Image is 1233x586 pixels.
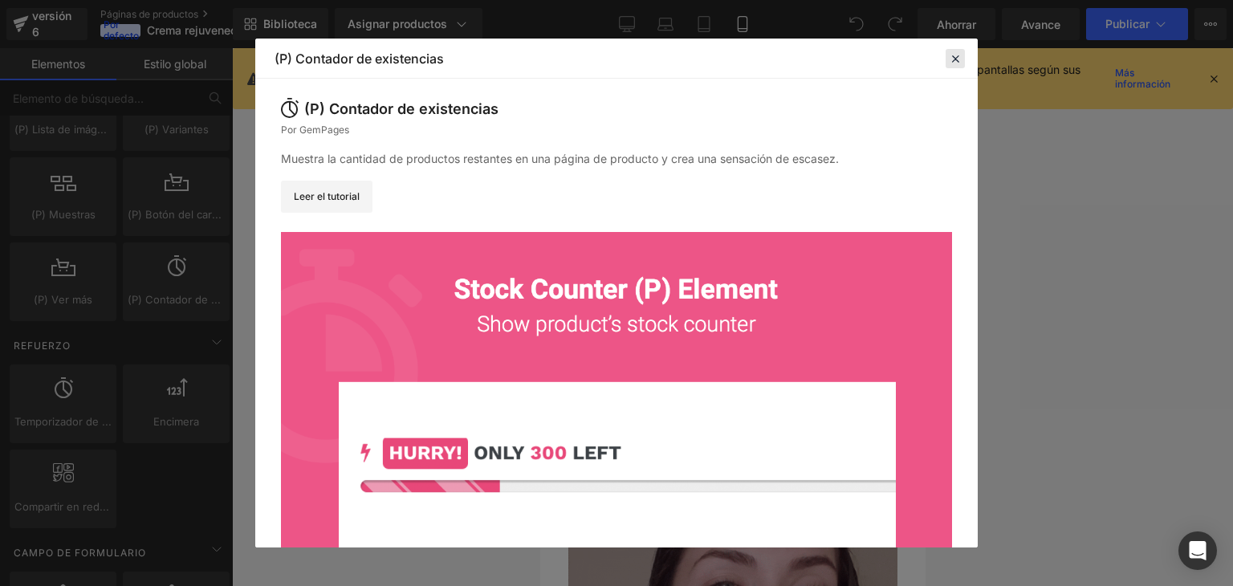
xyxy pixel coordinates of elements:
a: Leer el tutorial [281,181,372,213]
font: (P) Contador de existencias [275,51,444,67]
div: Abrir Intercom Messenger [1178,531,1217,570]
font: Muestra la cantidad de productos restantes en una página de producto y crea una sensación de esca... [281,152,839,165]
div: 2 de 2 [60,2,351,33]
font: Leer el tutorial [294,190,360,202]
font: (P) Contador de existencias [304,100,498,117]
font: Oferta por tiempo limitado [130,10,281,22]
font: Por GemPages [281,124,349,136]
div: Anuncio [60,2,351,33]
